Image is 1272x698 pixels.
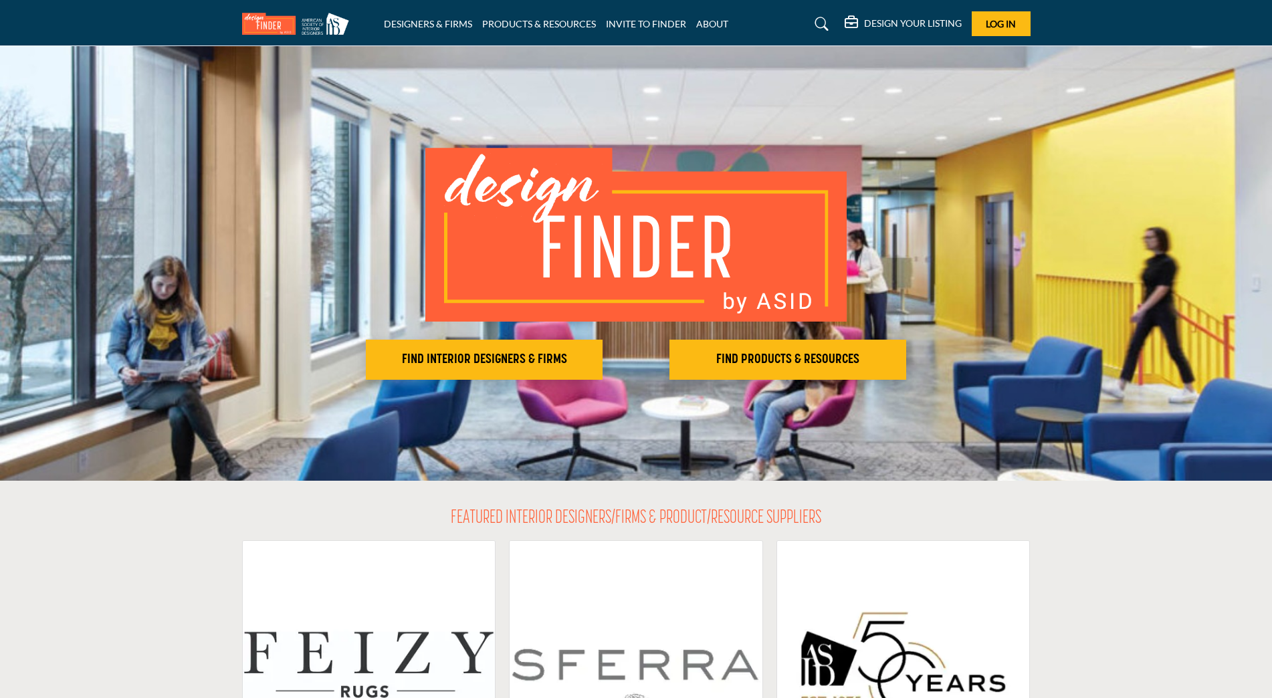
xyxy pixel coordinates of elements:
[673,352,902,368] h2: FIND PRODUCTS & RESOURCES
[972,11,1031,36] button: Log In
[242,13,356,35] img: Site Logo
[606,18,686,29] a: INVITE TO FINDER
[425,148,847,322] img: image
[845,16,962,32] div: DESIGN YOUR LISTING
[384,18,472,29] a: DESIGNERS & FIRMS
[696,18,728,29] a: ABOUT
[370,352,599,368] h2: FIND INTERIOR DESIGNERS & FIRMS
[802,13,837,35] a: Search
[864,17,962,29] h5: DESIGN YOUR LISTING
[986,18,1016,29] span: Log In
[451,507,821,530] h2: FEATURED INTERIOR DESIGNERS/FIRMS & PRODUCT/RESOURCE SUPPLIERS
[366,340,603,380] button: FIND INTERIOR DESIGNERS & FIRMS
[482,18,596,29] a: PRODUCTS & RESOURCES
[669,340,906,380] button: FIND PRODUCTS & RESOURCES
